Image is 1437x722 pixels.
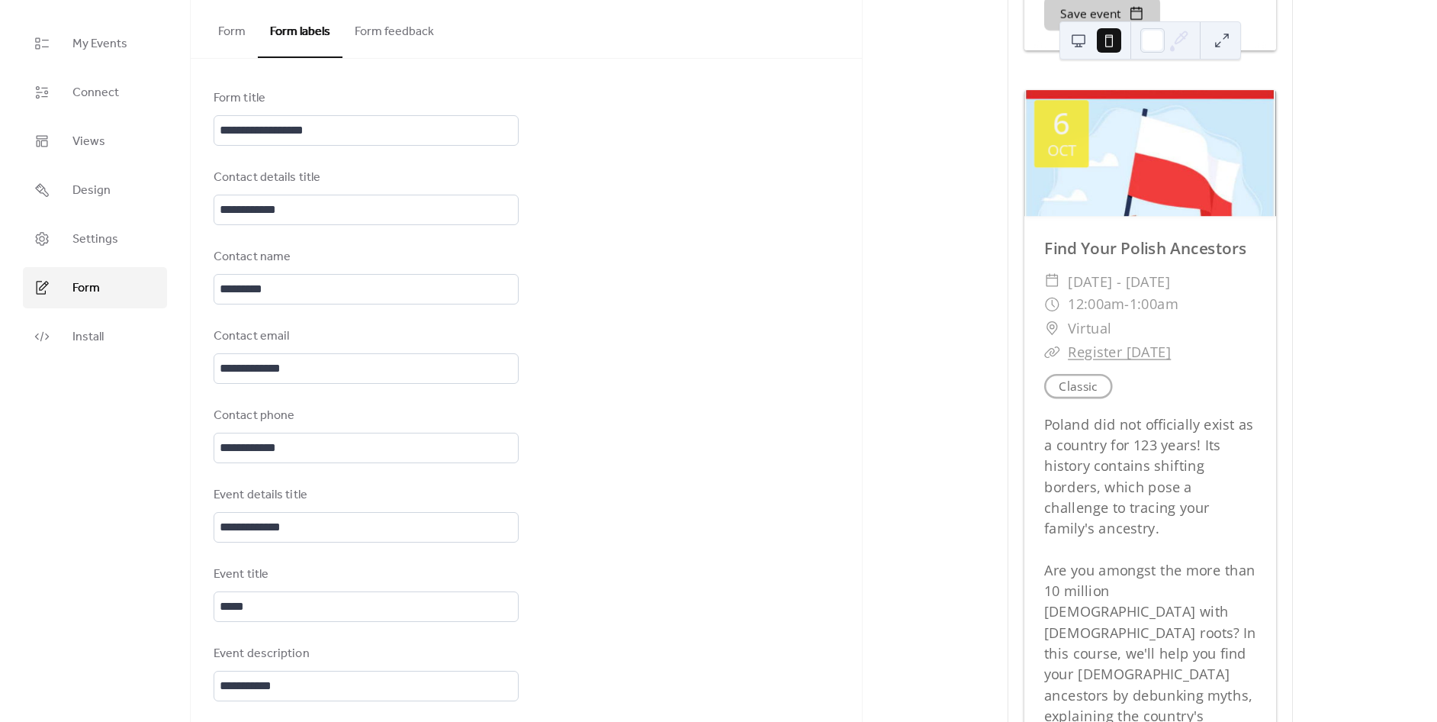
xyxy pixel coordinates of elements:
[1124,293,1130,317] span: -
[214,486,516,504] div: Event details title
[214,407,516,425] div: Contact phone
[72,230,118,249] span: Settings
[1044,269,1060,293] div: ​
[1044,317,1060,340] div: ​
[1068,293,1124,317] span: 12:00am
[214,645,516,663] div: Event description
[72,35,127,53] span: My Events
[214,327,516,346] div: Contact email
[1053,109,1069,139] div: 6
[23,23,167,64] a: My Events
[1044,340,1060,364] div: ​
[72,84,119,102] span: Connect
[214,89,516,108] div: Form title
[72,182,111,200] span: Design
[1068,269,1170,293] span: [DATE] - [DATE]
[72,279,100,298] span: Form
[1044,237,1246,259] a: Find Your Polish Ancestors
[1068,342,1171,361] a: Register [DATE]
[23,218,167,259] a: Settings
[1047,143,1076,159] div: Oct
[23,169,167,211] a: Design
[1129,293,1178,317] span: 1:00am
[72,328,104,346] span: Install
[23,316,167,357] a: Install
[23,72,167,113] a: Connect
[214,566,516,584] div: Event title
[214,169,516,187] div: Contact details title
[23,267,167,308] a: Form
[1068,317,1111,340] span: Virtual
[23,121,167,162] a: Views
[1044,293,1060,317] div: ​
[214,248,516,266] div: Contact name
[72,133,105,151] span: Views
